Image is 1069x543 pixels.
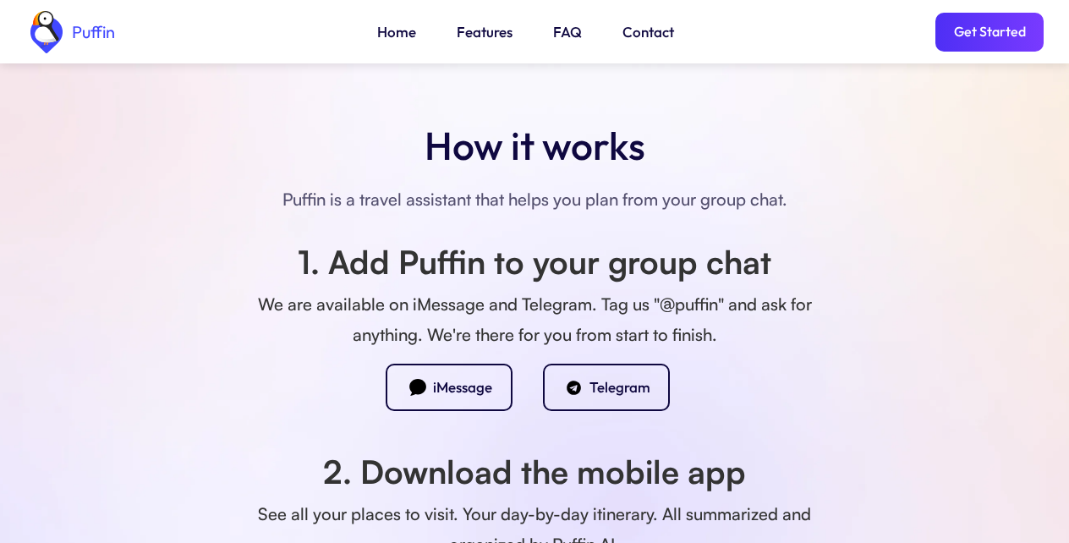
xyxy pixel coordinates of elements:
[386,364,526,411] a: Icon of an iMessage bubble.iMessage
[553,21,582,43] a: FAQ
[25,184,1044,215] div: Puffin is a travel assistant that helps you plan from your group chat.
[25,118,1044,173] h2: How it works
[457,21,513,43] a: Features
[433,378,492,397] div: iMessage
[377,21,416,43] a: Home
[563,377,584,398] img: Icon of the Telegram chat app logo.
[589,378,650,397] div: Telegram
[543,364,683,411] a: Icon of the Telegram chat app logo.Telegram
[238,244,831,281] h1: 1. Add Puffin to your group chat
[68,24,115,41] div: Puffin
[935,13,1044,52] a: Get Started
[238,289,831,350] div: We are available on iMessage and Telegram. Tag us "@puffin" and ask for anything. We're there for...
[25,11,115,53] a: home
[622,21,674,43] a: Contact
[407,377,428,398] img: Icon of an iMessage bubble.
[238,453,831,491] h1: 2. Download the mobile app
